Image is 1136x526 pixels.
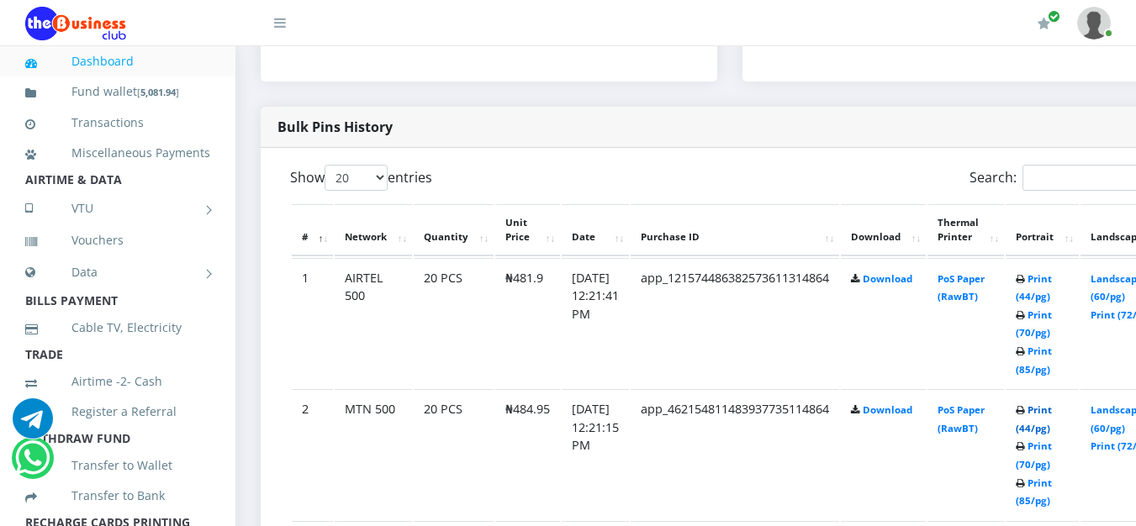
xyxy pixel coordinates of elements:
[15,450,50,478] a: Chat for support
[292,389,333,519] td: 2
[1016,308,1052,339] a: Print (70/pg)
[1016,272,1052,303] a: Print (44/pg)
[292,204,333,256] th: #: activate to sort column descending
[25,308,210,347] a: Cable TV, Electricity
[631,204,839,256] th: Purchase ID: activate to sort column ascending
[495,204,560,256] th: Unit Price: activate to sort column ascending
[495,258,560,388] td: ₦481.9
[927,204,1004,256] th: Thermal Printer: activate to sort column ascending
[1016,439,1052,471] a: Print (70/pg)
[290,165,432,191] label: Show entries
[414,258,494,388] td: 20 PCS
[335,389,412,519] td: MTN 500
[938,272,985,303] a: PoS Paper (RawBT)
[562,204,629,256] th: Date: activate to sort column ascending
[414,204,494,256] th: Quantity: activate to sort column ascending
[631,389,839,519] td: app_462154811483937735114864
[1016,476,1052,508] a: Print (85/pg)
[335,204,412,256] th: Network: activate to sort column ascending
[25,221,210,260] a: Vouchers
[25,187,210,229] a: VTU
[495,389,560,519] td: ₦484.95
[631,258,839,388] td: app_121574486382573611314864
[25,251,210,293] a: Data
[25,362,210,401] a: Airtime -2- Cash
[414,389,494,519] td: 20 PCS
[1038,17,1050,30] i: Renew/Upgrade Subscription
[25,476,210,515] a: Transfer to Bank
[25,7,126,40] img: Logo
[1006,204,1079,256] th: Portrait: activate to sort column ascending
[863,403,912,416] a: Download
[938,403,985,434] a: PoS Paper (RawBT)
[13,411,53,439] a: Chat for support
[1016,345,1052,376] a: Print (85/pg)
[292,258,333,388] td: 1
[25,446,210,485] a: Transfer to Wallet
[25,392,210,431] a: Register a Referral
[25,134,210,172] a: Miscellaneous Payments
[841,204,926,256] th: Download: activate to sort column ascending
[25,72,210,112] a: Fund wallet[5,081.94]
[1077,7,1111,39] img: User
[562,258,629,388] td: [DATE] 12:21:41 PM
[137,86,179,98] small: [ ]
[325,165,388,191] select: Showentries
[863,272,912,285] a: Download
[25,103,210,142] a: Transactions
[1048,10,1060,23] span: Renew/Upgrade Subscription
[277,118,393,136] strong: Bulk Pins History
[25,42,210,81] a: Dashboard
[140,86,176,98] b: 5,081.94
[562,389,629,519] td: [DATE] 12:21:15 PM
[335,258,412,388] td: AIRTEL 500
[1016,403,1052,434] a: Print (44/pg)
